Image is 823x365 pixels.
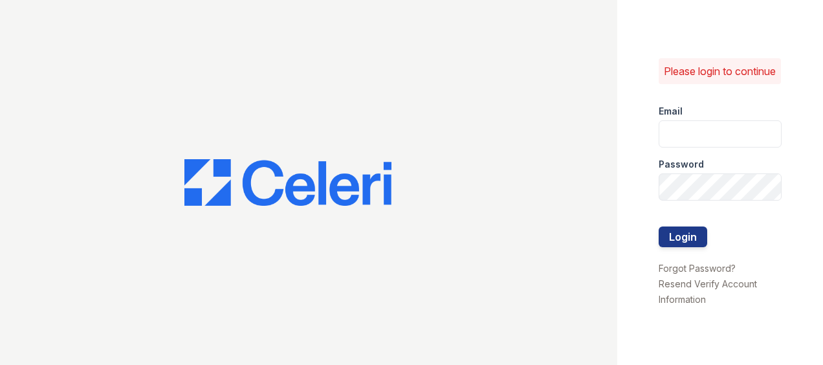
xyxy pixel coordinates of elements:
a: Forgot Password? [659,263,736,274]
a: Resend Verify Account Information [659,278,757,305]
label: Email [659,105,683,118]
button: Login [659,227,707,247]
img: CE_Logo_Blue-a8612792a0a2168367f1c8372b55b34899dd931a85d93a1a3d3e32e68fde9ad4.png [184,159,391,206]
p: Please login to continue [664,63,776,79]
label: Password [659,158,704,171]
